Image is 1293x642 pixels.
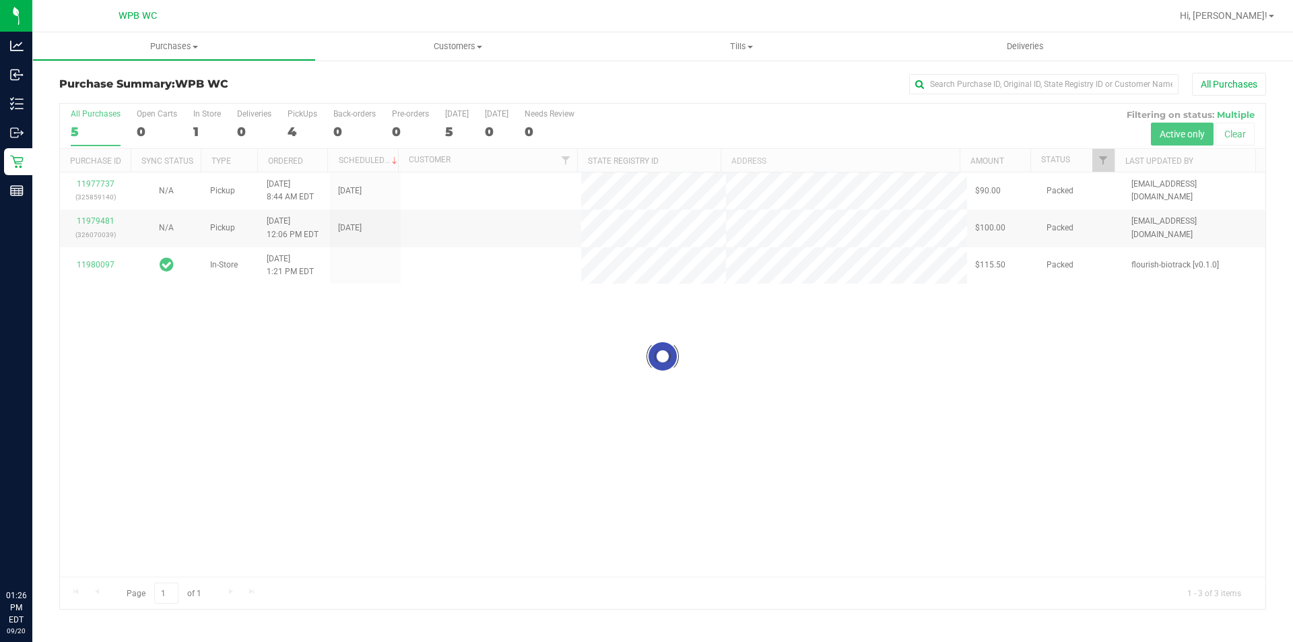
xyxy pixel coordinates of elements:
a: Deliveries [884,32,1167,61]
a: Purchases [32,32,316,61]
inline-svg: Inventory [10,97,24,110]
p: 01:26 PM EDT [6,589,26,626]
h3: Purchase Summary: [59,78,461,90]
inline-svg: Outbound [10,126,24,139]
input: Search Purchase ID, Original ID, State Registry ID or Customer Name... [909,74,1179,94]
iframe: Resource center [13,534,54,575]
p: 09/20 [6,626,26,636]
span: WPB WC [119,10,157,22]
span: Hi, [PERSON_NAME]! [1180,10,1267,21]
span: Deliveries [989,40,1062,53]
button: All Purchases [1192,73,1266,96]
span: Tills [599,40,883,53]
a: Tills [599,32,883,61]
a: Customers [316,32,599,61]
inline-svg: Reports [10,184,24,197]
span: Customers [317,40,599,53]
inline-svg: Analytics [10,39,24,53]
span: Purchases [33,40,315,53]
inline-svg: Retail [10,155,24,168]
span: WPB WC [175,77,228,90]
inline-svg: Inbound [10,68,24,82]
